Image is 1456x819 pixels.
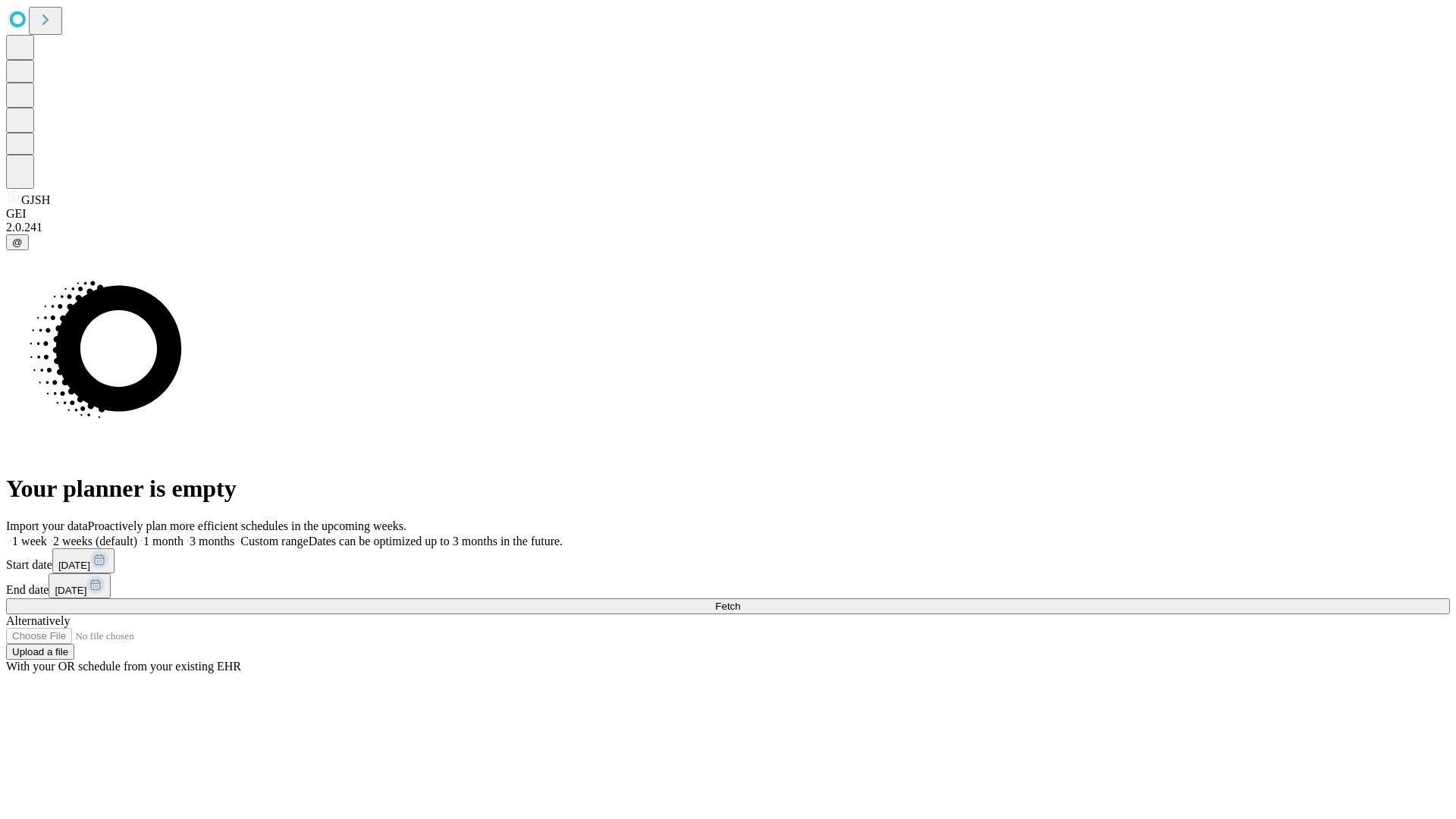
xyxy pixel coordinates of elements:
div: GEI [6,207,1450,221]
span: GJSH [21,193,50,206]
span: [DATE] [55,585,86,596]
button: [DATE] [52,548,115,573]
span: Import your data [6,519,88,532]
span: With your OR schedule from your existing EHR [6,660,241,673]
span: Fetch [715,601,740,612]
span: Alternatively [6,614,70,627]
button: [DATE] [49,573,111,598]
button: Fetch [6,598,1450,614]
button: Upload a file [6,644,74,660]
span: 3 months [190,535,234,548]
div: 2.0.241 [6,221,1450,234]
span: [DATE] [58,560,90,571]
span: 2 weeks (default) [53,535,137,548]
span: Custom range [240,535,308,548]
div: End date [6,573,1450,598]
button: @ [6,234,29,250]
span: 1 month [143,535,184,548]
div: Start date [6,548,1450,573]
h1: Your planner is empty [6,475,1450,503]
span: @ [12,237,23,248]
span: Dates can be optimized up to 3 months in the future. [309,535,563,548]
span: Proactively plan more efficient schedules in the upcoming weeks. [88,519,406,532]
span: 1 week [12,535,47,548]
